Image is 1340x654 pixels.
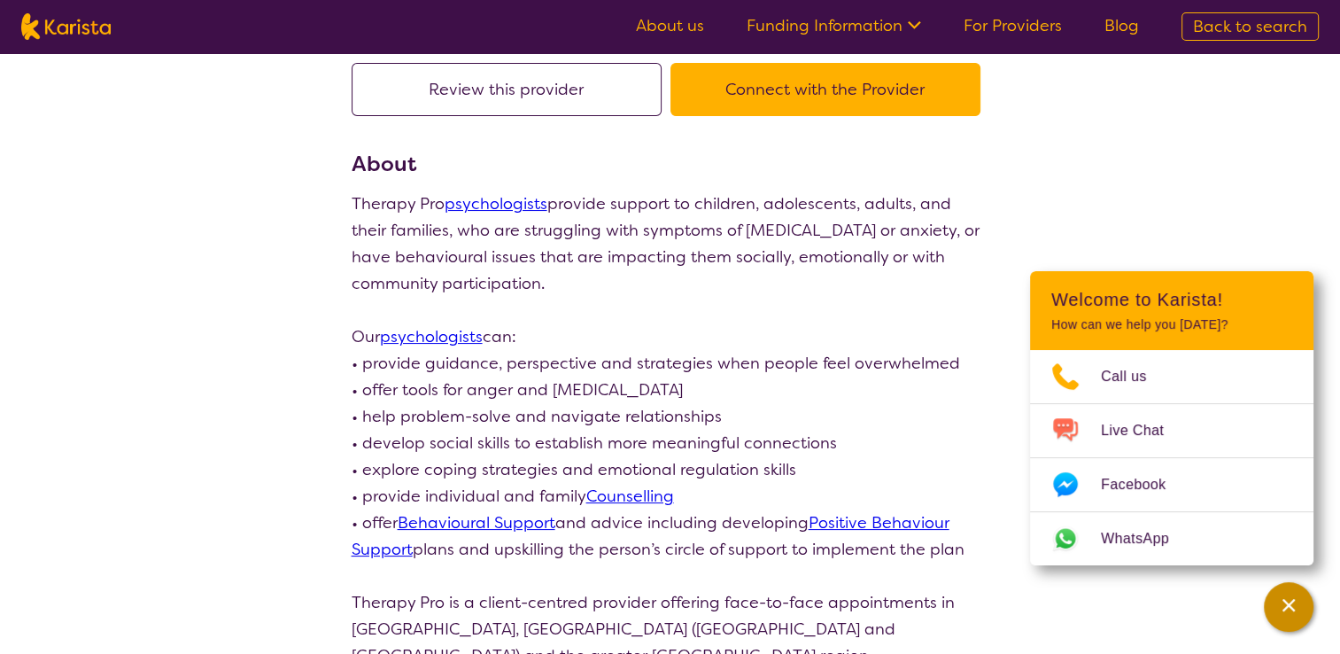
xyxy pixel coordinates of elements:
[747,15,921,36] a: Funding Information
[1101,363,1168,390] span: Call us
[1051,289,1292,310] h2: Welcome to Karista!
[352,323,989,350] p: Our can:
[352,512,949,560] a: Positive Behaviour Support
[1193,16,1307,37] span: Back to search
[670,63,980,116] button: Connect with the Provider
[352,456,989,483] p: • explore coping strategies and emotional regulation skills
[352,510,989,563] p: • offer and advice including developing plans and upskilling the person’s circle of support to im...
[352,63,662,116] button: Review this provider
[380,326,483,347] a: psychologists
[352,403,989,430] p: • help problem-solve and navigate relationships
[352,430,989,456] p: • develop social skills to establish more meaningful connections
[1051,317,1292,332] p: How can we help you [DATE]?
[670,79,989,100] a: Connect with the Provider
[1104,15,1139,36] a: Blog
[1101,526,1190,552] span: WhatsApp
[352,148,989,180] h3: About
[1181,12,1319,41] a: Back to search
[1101,417,1185,444] span: Live Chat
[964,15,1062,36] a: For Providers
[636,15,704,36] a: About us
[352,191,989,297] p: Therapy Pro provide support to children, adolescents, adults, and their families, who are struggl...
[21,13,111,40] img: Karista logo
[352,483,989,510] p: • provide individual and family
[398,512,555,533] a: Behavioural Support
[445,193,547,214] a: psychologists
[1030,350,1313,565] ul: Choose channel
[1030,271,1313,565] div: Channel Menu
[1101,471,1187,498] span: Facebook
[352,377,989,403] p: • offer tools for anger and [MEDICAL_DATA]
[1264,582,1313,632] button: Channel Menu
[352,79,670,100] a: Review this provider
[586,486,674,507] a: Counselling
[352,350,989,377] p: • provide guidance, perspective and strategies when people feel overwhelmed
[1030,512,1313,565] a: Web link opens in a new tab.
